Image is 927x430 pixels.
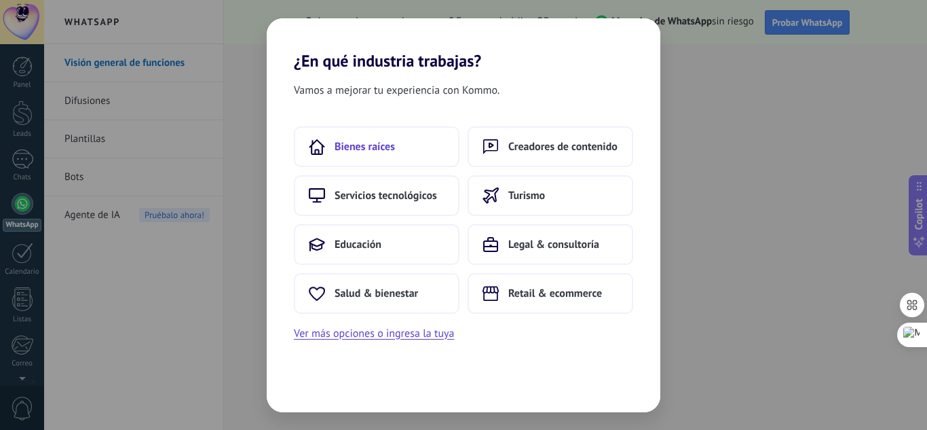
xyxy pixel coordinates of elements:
h2: ¿En qué industria trabajas? [267,18,660,71]
button: Educación [294,224,459,265]
span: Salud & bienestar [335,287,418,300]
button: Legal & consultoría [468,224,633,265]
button: Salud & bienestar [294,273,459,314]
span: Creadores de contenido [508,140,618,154]
span: Legal & consultoría [508,238,599,251]
span: Retail & ecommerce [508,287,602,300]
span: Educación [335,238,381,251]
span: Bienes raíces [335,140,395,154]
button: Bienes raíces [294,126,459,167]
span: Vamos a mejorar tu experiencia con Kommo. [294,82,499,99]
button: Retail & ecommerce [468,273,633,314]
button: Turismo [468,175,633,216]
button: Creadores de contenido [468,126,633,167]
span: Turismo [508,189,545,202]
span: Servicios tecnológicos [335,189,437,202]
button: Ver más opciones o ingresa la tuya [294,325,454,342]
button: Servicios tecnológicos [294,175,459,216]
